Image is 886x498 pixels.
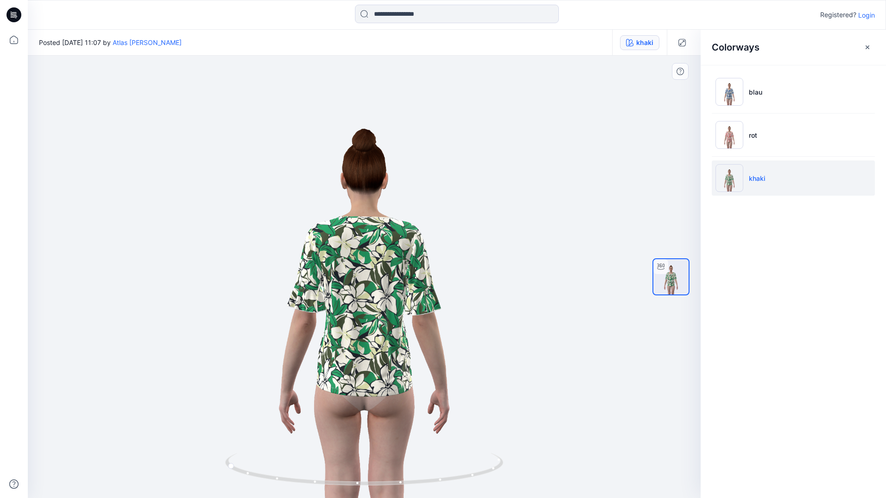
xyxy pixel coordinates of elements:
[653,259,689,294] img: turntable-05-09-2025-09:14:21
[636,38,653,48] div: khaki
[749,173,766,183] p: khaki
[715,164,743,192] img: khaki
[749,130,757,140] p: rot
[749,87,762,97] p: blau
[113,38,182,46] a: Atlas [PERSON_NAME]
[858,10,875,20] p: Login
[820,9,856,20] p: Registered?
[715,78,743,106] img: blau
[712,42,759,53] h2: Colorways
[620,35,659,50] button: khaki
[715,121,743,149] img: rot
[39,38,182,47] span: Posted [DATE] 11:07 by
